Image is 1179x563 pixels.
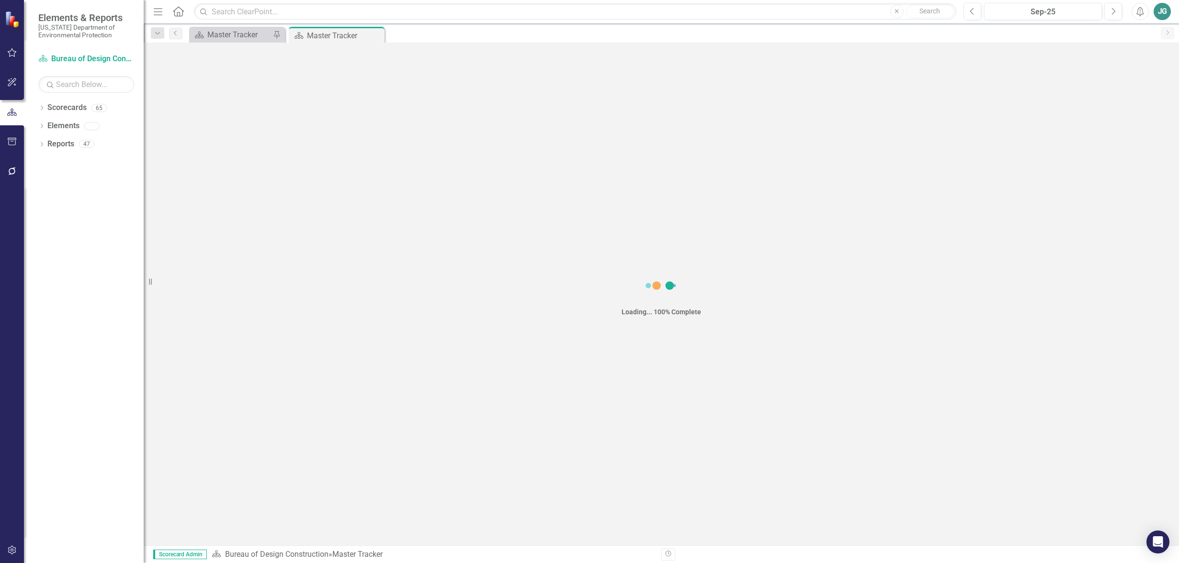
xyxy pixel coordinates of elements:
[38,54,134,65] a: Bureau of Design Construction
[79,140,94,148] div: 47
[307,30,382,42] div: Master Tracker
[194,3,956,20] input: Search ClearPoint...
[47,102,87,113] a: Scorecards
[38,12,134,23] span: Elements & Reports
[225,550,329,559] a: Bureau of Design Construction
[38,76,134,93] input: Search Below...
[91,104,107,112] div: 65
[153,550,207,559] span: Scorecard Admin
[906,5,954,18] button: Search
[38,23,134,39] small: [US_STATE] Department of Environmental Protection
[919,7,940,15] span: Search
[207,29,271,41] div: Master Tracker
[47,121,79,132] a: Elements
[212,549,654,560] div: »
[47,139,74,150] a: Reports
[192,29,271,41] a: Master Tracker
[1154,3,1171,20] button: JG
[622,307,701,317] div: Loading... 100% Complete
[5,11,22,27] img: ClearPoint Strategy
[1146,530,1169,553] div: Open Intercom Messenger
[984,3,1102,20] button: Sep-25
[332,550,383,559] div: Master Tracker
[987,6,1099,18] div: Sep-25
